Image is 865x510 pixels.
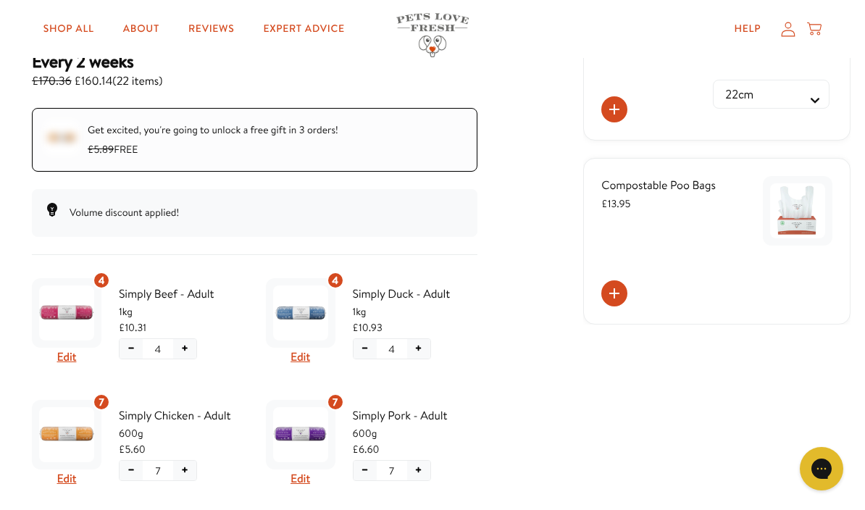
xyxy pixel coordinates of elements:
span: Volume discount applied! [70,205,179,220]
span: 4 [388,341,395,357]
span: £160.14 ( 22 items ) [32,72,162,91]
h3: Every 2 weeks [32,50,162,72]
img: Simply Chicken - Adult [39,407,94,462]
span: Simply Beef - Adult [119,285,244,304]
span: Simply Chicken - Adult [119,406,244,425]
span: Simply Pork - Adult [353,406,478,425]
button: Decrease quantity [120,339,143,359]
div: 7 units of item: Simply Chicken - Adult [93,393,110,411]
div: 7 units of item: Simply Pork - Adult [327,393,344,411]
button: Decrease quantity [354,339,377,359]
button: Decrease quantity [354,461,377,480]
span: £5.60 [119,441,146,457]
button: Increase quantity [173,339,196,359]
s: £5.89 [88,142,114,156]
img: Simply Beef - Adult [39,285,94,340]
span: 7 [99,394,104,410]
iframe: Gorgias live chat messenger [793,442,851,496]
span: 7 [333,394,338,410]
img: Simply Pork - Adult [273,407,328,462]
span: £10.93 [353,319,383,335]
img: Simply Duck - Adult [273,285,328,340]
div: 4 units of item: Simply Duck - Adult [327,272,344,289]
a: Expert Advice [251,14,356,43]
span: £6.60 [353,441,380,457]
button: Edit [57,348,77,367]
a: Shop All [32,14,106,43]
div: 4 units of item: Simply Beef - Adult [93,272,110,289]
button: Edit [291,348,310,367]
span: 4 [155,341,162,357]
button: Increase quantity [407,461,430,480]
button: Increase quantity [173,461,196,480]
s: £170.36 [32,73,72,89]
span: 7 [389,463,394,479]
span: 1kg [119,304,244,319]
div: Subscription product: Simply Duck - Adult [266,272,478,372]
span: Simply Duck - Adult [353,285,478,304]
a: About [112,14,171,43]
span: Get excited, you're going to unlock a free gift in 3 orders! FREE [88,122,338,156]
img: Compostable Poo Bags [770,183,825,238]
span: 4 [332,272,338,288]
div: Subscription product: Simply Chicken - Adult [32,394,244,494]
span: Compostable Poo Bags [601,177,716,193]
button: Edit [291,469,310,488]
div: Subscription product: Simply Beef - Adult [32,272,244,372]
a: Reviews [177,14,246,43]
button: Increase quantity [407,339,430,359]
span: 600g [353,425,478,441]
button: Decrease quantity [120,461,143,480]
span: £13.95 [601,196,630,211]
img: Pets Love Fresh [396,13,469,57]
span: £10.31 [119,319,146,335]
span: 600g [119,425,244,441]
span: 4 [99,272,105,288]
a: Help [723,14,773,43]
span: 1kg [353,304,478,319]
span: 7 [155,463,160,479]
div: Subscription for 22 items with cost £160.14. Renews Every 2 weeks [32,50,477,91]
button: Edit [57,469,77,488]
div: Subscription product: Simply Pork - Adult [266,394,478,494]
